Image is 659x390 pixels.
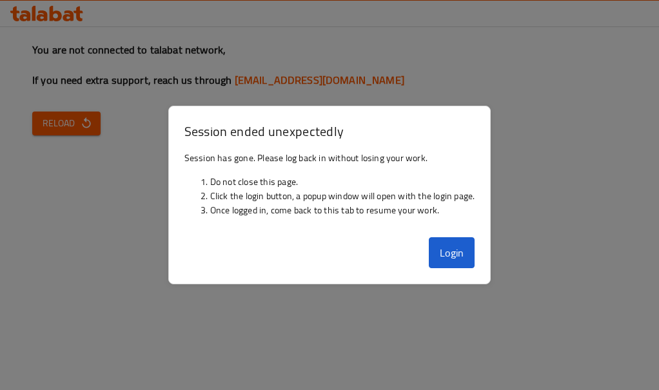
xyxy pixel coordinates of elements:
[210,189,475,203] li: Click the login button, a popup window will open with the login page.
[184,122,475,141] h3: Session ended unexpectedly
[210,203,475,217] li: Once logged in, come back to this tab to resume your work.
[210,175,475,189] li: Do not close this page.
[169,146,491,232] div: Session has gone. Please log back in without losing your work.
[429,237,475,268] button: Login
